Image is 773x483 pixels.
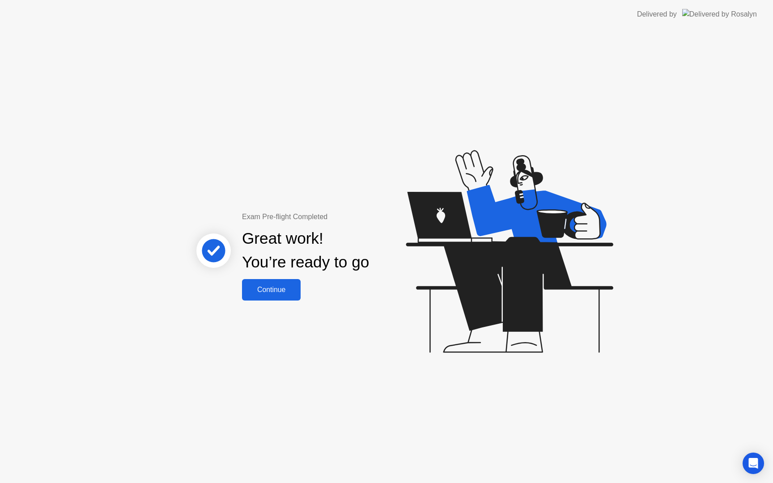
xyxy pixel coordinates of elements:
[637,9,677,20] div: Delivered by
[245,286,298,294] div: Continue
[242,212,427,222] div: Exam Pre-flight Completed
[682,9,757,19] img: Delivered by Rosalyn
[743,453,764,474] div: Open Intercom Messenger
[242,227,369,274] div: Great work! You’re ready to go
[242,279,301,301] button: Continue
